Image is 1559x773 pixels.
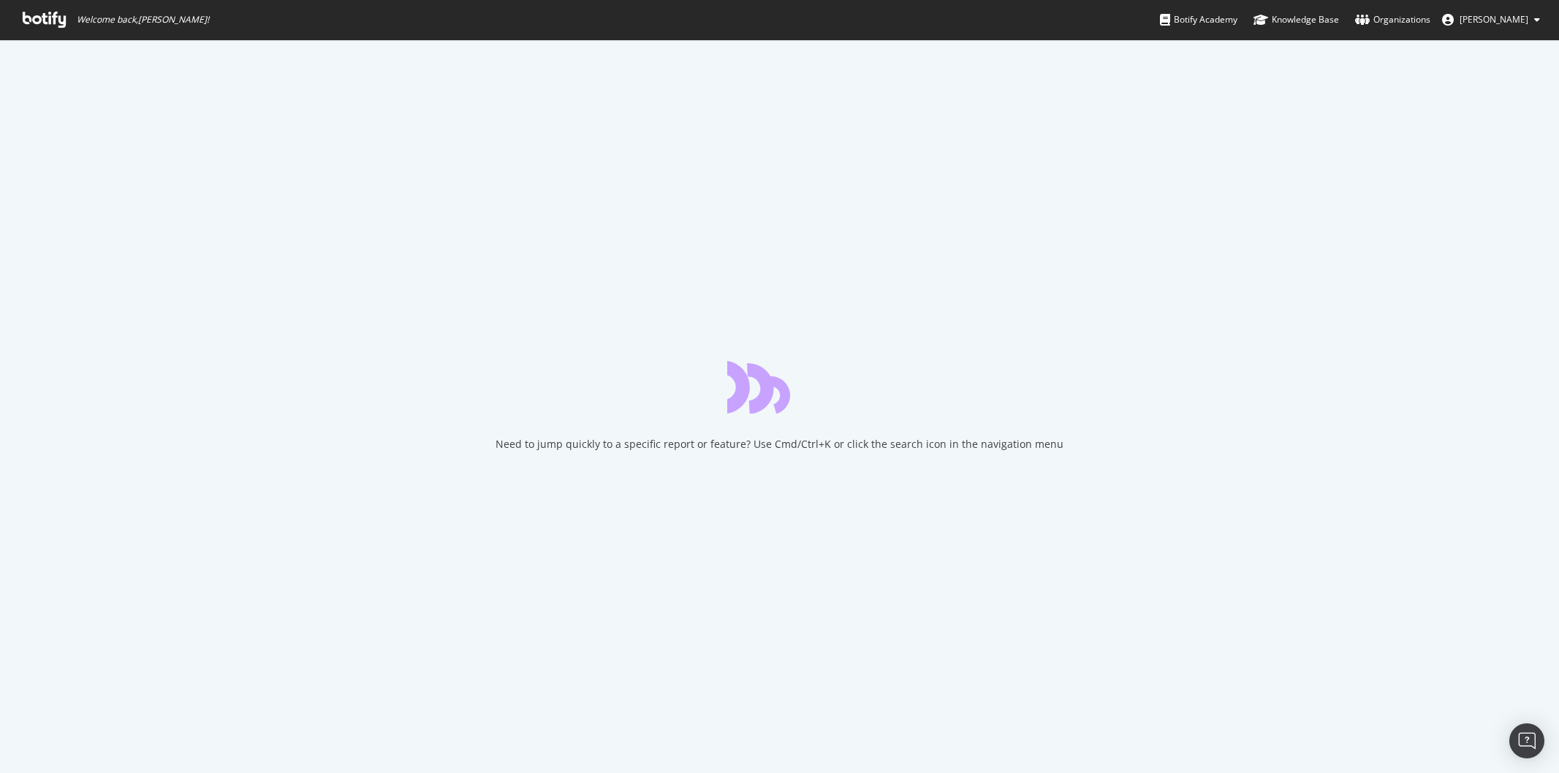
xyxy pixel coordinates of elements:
span: Welcome back, [PERSON_NAME] ! [77,14,209,26]
div: Knowledge Base [1253,12,1339,27]
div: Need to jump quickly to a specific report or feature? Use Cmd/Ctrl+K or click the search icon in ... [496,437,1063,452]
button: [PERSON_NAME] [1430,8,1552,31]
div: Botify Academy [1160,12,1237,27]
div: animation [727,361,832,414]
div: Open Intercom Messenger [1509,723,1544,758]
div: Organizations [1355,12,1430,27]
span: Magda Rapala [1460,13,1528,26]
